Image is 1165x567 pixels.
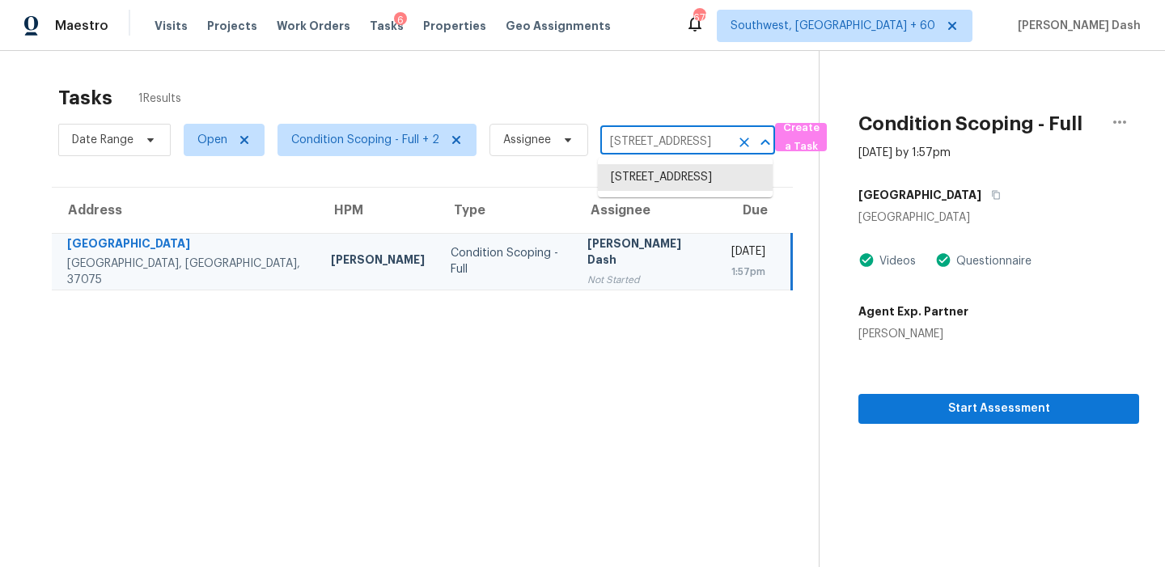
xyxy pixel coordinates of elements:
[58,90,112,106] h2: Tasks
[52,188,318,233] th: Address
[370,20,404,32] span: Tasks
[731,264,765,280] div: 1:57pm
[858,303,968,319] h5: Agent Exp. Partner
[718,188,792,233] th: Due
[858,209,1139,226] div: [GEOGRAPHIC_DATA]
[858,326,968,342] div: [PERSON_NAME]
[858,394,1139,424] button: Start Assessment
[587,235,705,272] div: [PERSON_NAME] Dash
[587,272,705,288] div: Not Started
[277,18,350,34] span: Work Orders
[506,18,611,34] span: Geo Assignments
[423,18,486,34] span: Properties
[1011,18,1141,34] span: [PERSON_NAME] Dash
[503,132,551,148] span: Assignee
[858,252,875,269] img: Artifact Present Icon
[197,132,227,148] span: Open
[775,123,827,151] button: Create a Task
[574,188,718,233] th: Assignee
[331,252,425,272] div: [PERSON_NAME]
[693,10,705,26] div: 675
[858,116,1082,132] h2: Condition Scoping - Full
[951,253,1032,269] div: Questionnaire
[55,18,108,34] span: Maestro
[438,188,574,233] th: Type
[875,253,916,269] div: Videos
[67,256,305,288] div: [GEOGRAPHIC_DATA], [GEOGRAPHIC_DATA], 37075
[783,119,819,156] span: Create a Task
[207,18,257,34] span: Projects
[981,180,1003,209] button: Copy Address
[733,131,756,154] button: Clear
[858,145,951,161] div: [DATE] by 1:57pm
[291,132,439,148] span: Condition Scoping - Full + 2
[72,132,133,148] span: Date Range
[155,18,188,34] span: Visits
[754,131,777,154] button: Close
[598,164,773,191] li: [STREET_ADDRESS]
[858,187,981,203] h5: [GEOGRAPHIC_DATA]
[451,245,561,277] div: Condition Scoping - Full
[138,91,181,107] span: 1 Results
[67,235,305,256] div: [GEOGRAPHIC_DATA]
[731,243,765,264] div: [DATE]
[394,12,407,28] div: 6
[600,129,730,154] input: Search by address
[731,18,935,34] span: Southwest, [GEOGRAPHIC_DATA] + 60
[318,188,438,233] th: HPM
[871,399,1126,419] span: Start Assessment
[935,252,951,269] img: Artifact Present Icon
